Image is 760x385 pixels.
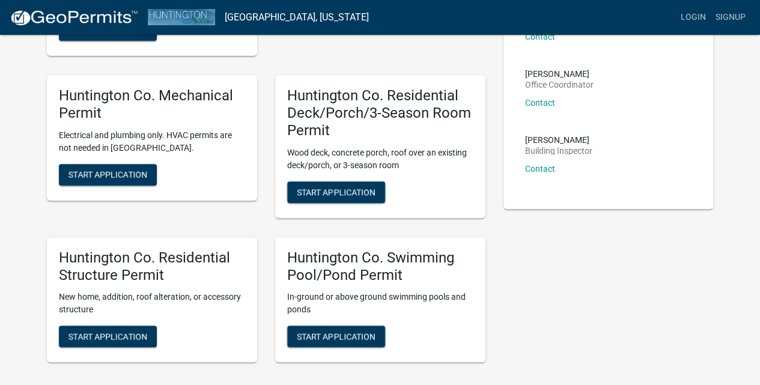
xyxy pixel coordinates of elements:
span: Start Application [68,332,147,341]
a: [GEOGRAPHIC_DATA], [US_STATE] [225,7,369,28]
a: Login [676,6,711,29]
a: Contact [525,98,555,108]
p: New home, addition, roof alteration, or accessory structure [59,291,245,316]
button: Start Application [59,326,157,347]
img: Huntington County, Indiana [148,9,215,25]
p: Electrical and plumbing only. HVAC permits are not needed in [GEOGRAPHIC_DATA]. [59,129,245,154]
p: [PERSON_NAME] [525,70,594,78]
p: Office Coordinator [525,80,594,89]
h5: Huntington Co. Residential Structure Permit [59,249,245,284]
h5: Huntington Co. Residential Deck/Porch/3-Season Room Permit [287,87,473,139]
button: Start Application [59,164,157,186]
h5: Huntington Co. Swimming Pool/Pond Permit [287,249,473,284]
span: Start Application [297,187,375,196]
button: Start Application [287,326,385,347]
p: In-ground or above ground swimming pools and ponds [287,291,473,316]
a: Contact [525,32,555,41]
a: Contact [525,164,555,174]
a: Signup [711,6,750,29]
p: Building Inspector [525,147,592,155]
span: Start Application [68,25,147,35]
p: Wood deck, concrete porch, roof over an existing deck/porch, or 3-season room [287,147,473,172]
span: Start Application [68,169,147,179]
span: Start Application [297,332,375,341]
h5: Huntington Co. Mechanical Permit [59,87,245,122]
button: Start Application [287,181,385,203]
p: [PERSON_NAME] [525,136,592,144]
